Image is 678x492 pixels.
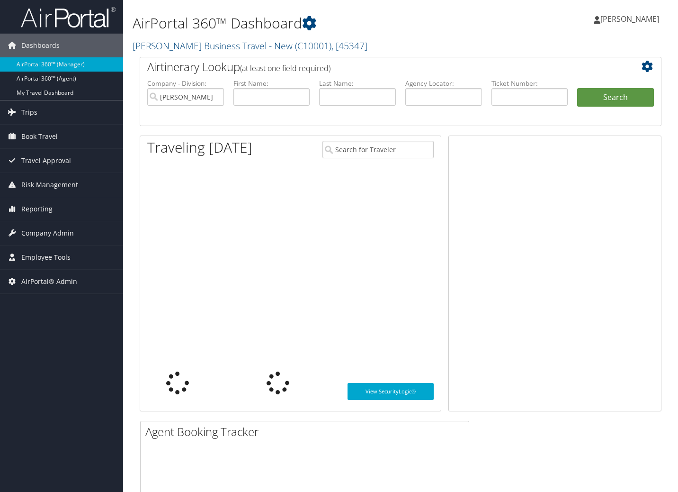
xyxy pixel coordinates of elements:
[240,63,330,73] span: (at least one field required)
[133,13,490,33] h1: AirPortal 360™ Dashboard
[21,246,71,269] span: Employee Tools
[491,79,568,88] label: Ticket Number:
[405,79,482,88] label: Agency Locator:
[319,79,396,88] label: Last Name:
[295,39,331,52] span: ( C10001 )
[145,424,469,440] h2: Agent Booking Tracker
[600,14,659,24] span: [PERSON_NAME]
[21,149,71,173] span: Travel Approval
[594,5,669,33] a: [PERSON_NAME]
[147,59,610,75] h2: Airtinerary Lookup
[21,173,78,197] span: Risk Management
[21,100,37,124] span: Trips
[331,39,367,52] span: , [ 45347 ]
[348,383,434,400] a: View SecurityLogic®
[21,34,60,57] span: Dashboards
[21,6,116,28] img: airportal-logo.png
[577,88,654,107] button: Search
[21,125,58,148] span: Book Travel
[21,221,74,245] span: Company Admin
[133,39,367,52] a: [PERSON_NAME] Business Travel - New
[233,79,310,88] label: First Name:
[322,141,433,158] input: Search for Traveler
[21,197,53,221] span: Reporting
[147,79,224,88] label: Company - Division:
[21,270,77,293] span: AirPortal® Admin
[147,137,252,157] h1: Traveling [DATE]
